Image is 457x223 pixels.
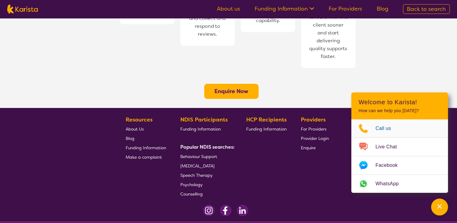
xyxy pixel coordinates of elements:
[126,136,134,141] span: Blog
[180,126,221,132] span: Funding Information
[203,205,215,216] img: Instagram
[180,182,203,187] span: Psychology
[351,175,448,193] a: Web link opens in a new tab.
[126,154,162,160] span: Make a complaint
[351,92,448,193] div: Channel Menu
[359,108,441,113] p: How can we help you [DATE]?
[329,5,362,12] a: For Providers
[301,116,326,123] b: Providers
[301,143,329,152] a: Enquire
[180,191,203,197] span: Counselling
[301,126,327,132] span: For Providers
[180,163,214,169] span: [MEDICAL_DATA]
[7,5,38,14] img: Karista logo
[180,161,232,170] a: [MEDICAL_DATA]
[351,119,448,193] ul: Choose channel
[375,179,406,188] span: WhatsApp
[237,205,248,216] img: LinkedIn
[126,143,166,152] a: Funding Information
[246,116,287,123] b: HCP Recipients
[377,5,388,12] a: Blog
[246,126,287,132] span: Funding Information
[180,173,213,178] span: Speech Therapy
[180,116,228,123] b: NDIS Participants
[255,5,314,12] a: Funding Information
[180,124,232,134] a: Funding Information
[214,88,248,95] a: Enquire Now
[375,124,398,133] span: Call us
[407,5,446,13] span: Back to search
[246,124,287,134] a: Funding Information
[126,134,166,143] a: Blog
[431,199,448,215] button: Channel Menu
[126,116,153,123] b: Resources
[126,145,166,150] span: Funding Information
[204,84,259,99] button: Enquire Now
[375,142,404,151] span: Live Chat
[375,161,405,170] span: Facebook
[301,136,329,141] span: Provider Login
[180,144,235,150] b: Popular NDIS searches:
[180,154,217,159] span: Behaviour Support
[217,5,240,12] a: About us
[301,124,329,134] a: For Providers
[301,134,329,143] a: Provider Login
[180,189,232,199] a: Counselling
[359,99,441,106] h2: Welcome to Karista!
[220,205,232,216] img: Facebook
[180,180,232,189] a: Psychology
[301,145,316,150] span: Enquire
[180,152,232,161] a: Behaviour Support
[126,152,166,162] a: Make a complaint
[180,170,232,180] a: Speech Therapy
[126,126,144,132] span: About Us
[126,124,166,134] a: About Us
[403,4,450,14] a: Back to search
